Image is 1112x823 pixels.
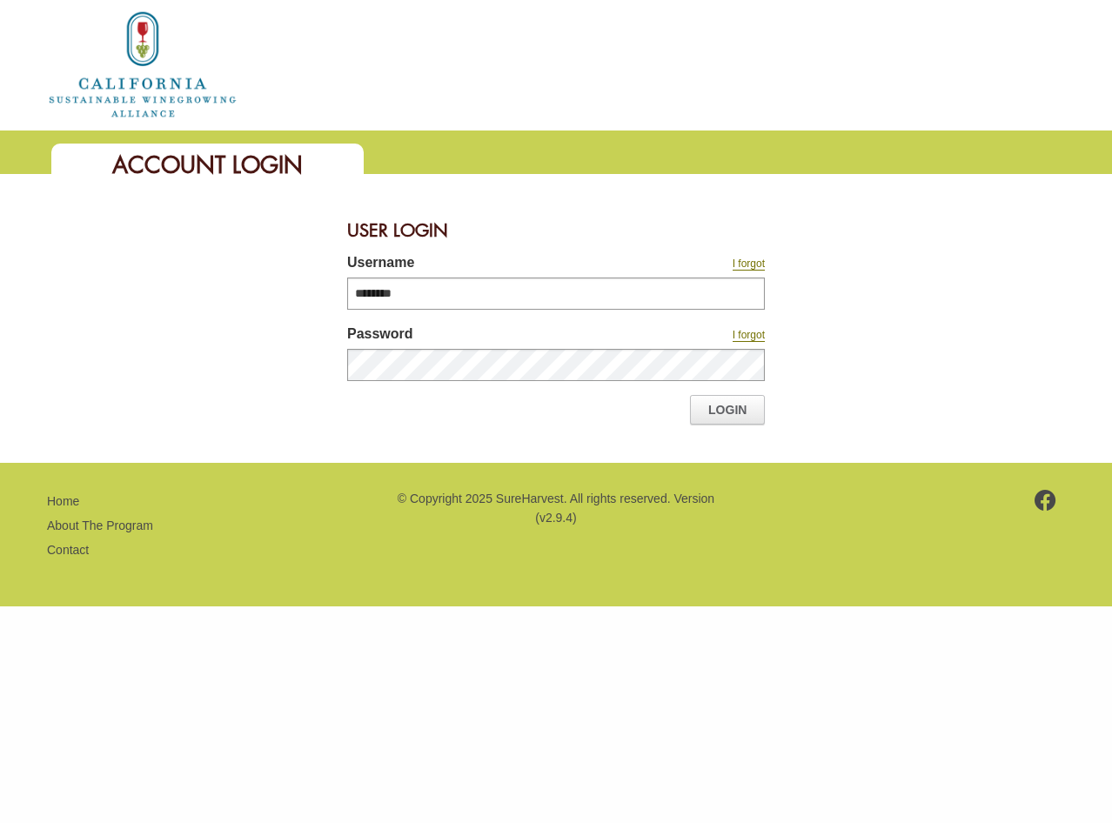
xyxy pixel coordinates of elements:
[47,494,79,508] a: Home
[47,519,153,532] a: About The Program
[47,543,89,557] a: Contact
[395,489,717,528] p: © Copyright 2025 SureHarvest. All rights reserved. Version (v2.9.4)
[1035,490,1056,511] img: footer-facebook.png
[733,329,765,342] a: I forgot
[733,258,765,271] a: I forgot
[347,252,617,278] label: Username
[47,9,238,120] img: logo_cswa2x.png
[112,150,303,180] span: Account Login
[347,209,765,252] div: User Login
[47,56,238,70] a: Home
[347,324,617,349] label: Password
[690,395,765,425] a: Login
